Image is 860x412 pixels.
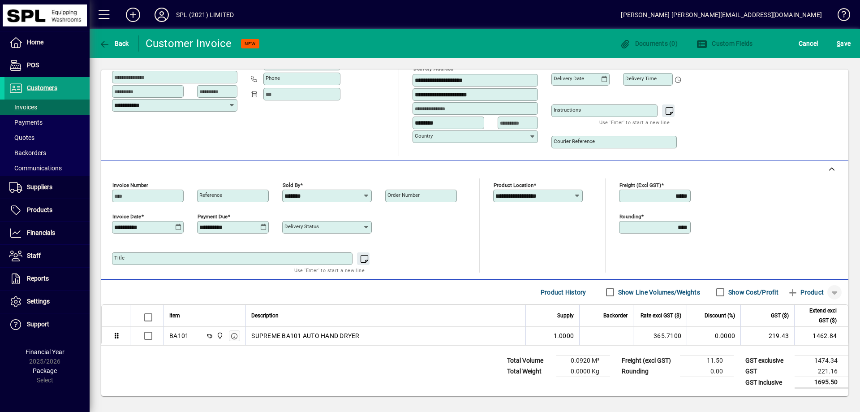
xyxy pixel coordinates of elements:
[4,268,90,290] a: Reports
[4,130,90,145] a: Quotes
[9,149,46,156] span: Backorders
[554,107,581,113] mat-label: Instructions
[557,311,574,321] span: Supply
[9,104,37,111] span: Invoices
[599,117,670,127] mat-hint: Use 'Enter' to start a new line
[90,35,139,52] app-page-header-button: Back
[619,40,678,47] span: Documents (0)
[4,199,90,221] a: Products
[687,327,740,345] td: 0.0000
[27,39,43,46] span: Home
[9,119,43,126] span: Payments
[680,356,734,366] td: 11.50
[503,356,556,366] td: Total Volume
[741,366,795,377] td: GST
[27,321,49,328] span: Support
[554,331,574,340] span: 1.0000
[387,192,420,198] mat-label: Order number
[554,138,595,144] mat-label: Courier Reference
[537,284,590,300] button: Product History
[503,366,556,377] td: Total Weight
[27,298,50,305] span: Settings
[294,265,365,275] mat-hint: Use 'Enter' to start a new line
[794,327,848,345] td: 1462.84
[146,36,232,51] div: Customer Invoice
[169,311,180,321] span: Item
[795,366,848,377] td: 221.16
[176,8,234,22] div: SPL (2021) LIMITED
[680,366,734,377] td: 0.00
[800,306,837,325] span: Extend excl GST ($)
[831,2,849,31] a: Knowledge Base
[99,40,129,47] span: Back
[27,252,41,259] span: Staff
[796,35,821,52] button: Cancel
[4,313,90,336] a: Support
[415,133,433,139] mat-label: Country
[4,54,90,77] a: POS
[198,213,228,220] mat-label: Payment due
[199,192,222,198] mat-label: Reference
[4,245,90,267] a: Staff
[526,56,540,70] a: View on map
[603,311,628,321] span: Backorder
[27,229,55,236] span: Financials
[556,366,610,377] td: 0.0000 Kg
[114,255,125,261] mat-label: Title
[795,356,848,366] td: 1474.34
[494,182,533,188] mat-label: Product location
[783,284,828,300] button: Product
[4,115,90,130] a: Payments
[771,311,789,321] span: GST ($)
[727,288,778,297] label: Show Cost/Profit
[27,275,49,282] span: Reports
[837,40,840,47] span: S
[112,213,141,220] mat-label: Invoice date
[619,213,641,220] mat-label: Rounding
[617,356,680,366] td: Freight (excl GST)
[625,75,657,82] mat-label: Delivery time
[283,182,300,188] mat-label: Sold by
[616,288,700,297] label: Show Line Volumes/Weights
[251,331,359,340] span: SUPREME BA101 AUTO HAND DRYER
[27,206,52,213] span: Products
[787,285,824,299] span: Product
[641,311,681,321] span: Rate excl GST ($)
[4,291,90,313] a: Settings
[9,134,34,141] span: Quotes
[740,327,794,345] td: 219.43
[639,331,681,340] div: 365.7100
[4,31,90,54] a: Home
[837,36,851,51] span: ave
[9,165,62,172] span: Communications
[266,75,280,81] mat-label: Phone
[554,75,584,82] mat-label: Delivery date
[245,41,256,47] span: NEW
[705,311,735,321] span: Discount (%)
[4,100,90,115] a: Invoices
[799,36,818,51] span: Cancel
[27,61,39,69] span: POS
[617,35,680,52] button: Documents (0)
[697,40,753,47] span: Custom Fields
[27,183,52,191] span: Suppliers
[741,356,795,366] td: GST exclusive
[112,182,148,188] mat-label: Invoice number
[147,7,176,23] button: Profile
[97,35,131,52] button: Back
[741,377,795,388] td: GST inclusive
[214,331,224,341] span: SPL (2021) Limited
[4,160,90,176] a: Communications
[4,176,90,199] a: Suppliers
[27,84,57,91] span: Customers
[4,222,90,244] a: Financials
[33,367,57,374] span: Package
[621,8,822,22] div: [PERSON_NAME] [PERSON_NAME][EMAIL_ADDRESS][DOMAIN_NAME]
[541,285,586,299] span: Product History
[834,35,853,52] button: Save
[26,348,64,356] span: Financial Year
[795,377,848,388] td: 1695.50
[284,223,319,230] mat-label: Delivery status
[617,366,680,377] td: Rounding
[169,331,189,340] div: BA101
